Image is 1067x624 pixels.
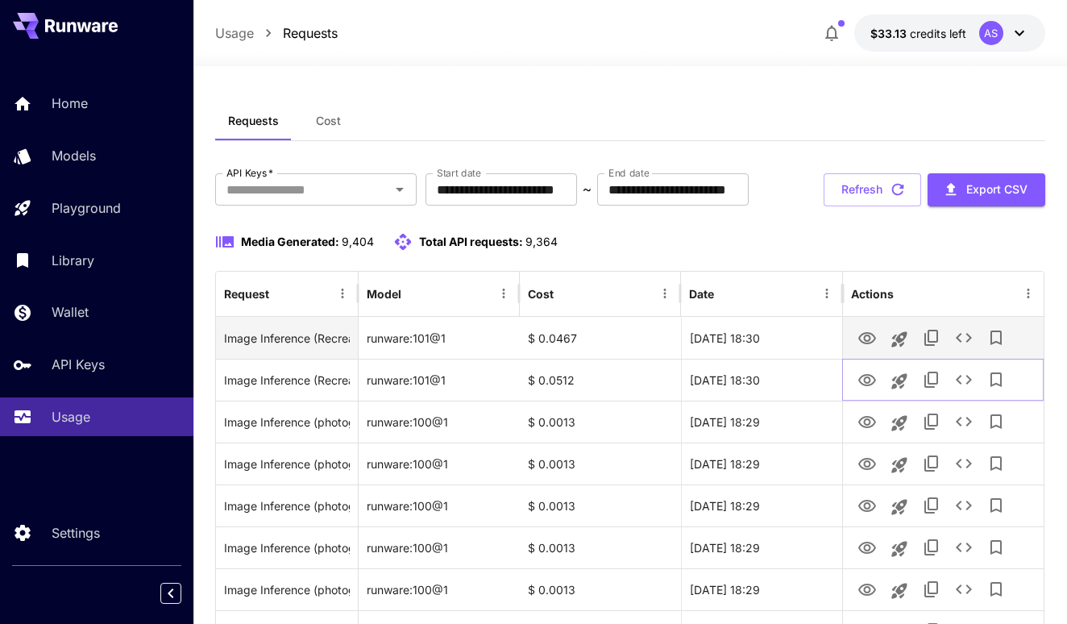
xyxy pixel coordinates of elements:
[331,282,354,305] button: Menu
[520,317,681,359] div: $ 0.0467
[883,323,915,356] button: Launch in playground
[980,531,1012,564] button: Add to library
[224,485,350,526] div: Click to copy prompt
[224,360,350,401] div: Click to copy prompt
[948,322,980,354] button: See details
[172,579,193,608] div: Collapse sidebar
[52,94,88,113] p: Home
[224,401,350,443] div: Click to copy prompt
[359,359,520,401] div: runware:101@1
[367,287,401,301] div: Model
[359,317,520,359] div: runware:101@1
[915,573,948,605] button: Copy TaskUUID
[883,365,915,397] button: Launch in playground
[555,282,578,305] button: Sort
[492,282,515,305] button: Menu
[520,568,681,610] div: $ 0.0013
[915,364,948,396] button: Copy TaskUUID
[52,146,96,165] p: Models
[283,23,338,43] p: Requests
[419,235,523,248] span: Total API requests:
[851,530,883,564] button: View
[52,251,94,270] p: Library
[716,282,738,305] button: Sort
[883,407,915,439] button: Launch in playground
[224,443,350,485] div: Click to copy prompt
[403,282,426,305] button: Sort
[948,364,980,396] button: See details
[226,166,273,180] label: API Keys
[528,287,554,301] div: Cost
[359,526,520,568] div: runware:100@1
[681,359,842,401] div: 23 Sep, 2025 18:30
[910,27,966,40] span: credits left
[388,178,411,201] button: Open
[228,114,279,128] span: Requests
[980,406,1012,438] button: Add to library
[883,491,915,523] button: Launch in playground
[52,302,89,322] p: Wallet
[520,443,681,485] div: $ 0.0013
[52,198,121,218] p: Playground
[824,173,921,206] button: Refresh
[342,235,374,248] span: 9,404
[870,25,966,42] div: $33.13077
[608,166,649,180] label: End date
[851,572,883,605] button: View
[851,287,894,301] div: Actions
[851,405,883,438] button: View
[689,287,714,301] div: Date
[359,568,520,610] div: runware:100@1
[224,318,350,359] div: Click to copy prompt
[525,235,558,248] span: 9,364
[681,526,842,568] div: 23 Sep, 2025 18:29
[359,443,520,485] div: runware:100@1
[1017,282,1040,305] button: Menu
[520,485,681,526] div: $ 0.0013
[316,114,341,128] span: Cost
[915,531,948,564] button: Copy TaskUUID
[980,364,1012,396] button: Add to library
[681,317,842,359] div: 23 Sep, 2025 18:30
[870,27,910,40] span: $33.13
[52,523,100,543] p: Settings
[851,489,883,522] button: View
[520,401,681,443] div: $ 0.0013
[915,406,948,438] button: Copy TaskUUID
[883,533,915,565] button: Launch in playground
[359,401,520,443] div: runware:100@1
[654,282,676,305] button: Menu
[241,235,339,248] span: Media Generated:
[271,282,293,305] button: Sort
[681,485,842,526] div: 23 Sep, 2025 18:29
[948,531,980,564] button: See details
[583,180,592,199] p: ~
[948,573,980,605] button: See details
[215,23,254,43] a: Usage
[816,282,838,305] button: Menu
[215,23,338,43] nav: breadcrumb
[915,447,948,480] button: Copy TaskUUID
[160,583,181,604] button: Collapse sidebar
[883,575,915,607] button: Launch in playground
[980,322,1012,354] button: Add to library
[52,407,90,426] p: Usage
[980,573,1012,605] button: Add to library
[854,15,1045,52] button: $33.13077AS
[980,489,1012,522] button: Add to library
[224,569,350,610] div: Click to copy prompt
[883,449,915,481] button: Launch in playground
[437,166,481,180] label: Start date
[979,21,1003,45] div: AS
[681,568,842,610] div: 23 Sep, 2025 18:29
[948,447,980,480] button: See details
[52,355,105,374] p: API Keys
[681,401,842,443] div: 23 Sep, 2025 18:29
[948,489,980,522] button: See details
[851,363,883,396] button: View
[681,443,842,485] div: 23 Sep, 2025 18:29
[915,322,948,354] button: Copy TaskUUID
[520,359,681,401] div: $ 0.0512
[359,485,520,526] div: runware:100@1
